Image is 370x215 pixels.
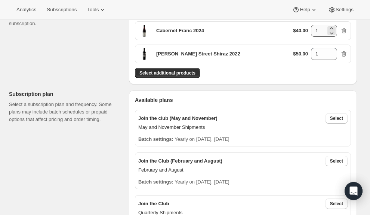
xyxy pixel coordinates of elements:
p: May and November Shipments [138,124,348,131]
p: Join the Club [138,200,169,208]
span: Batch settings: [138,136,173,142]
span: Batch settings: [138,179,173,185]
button: Select [326,199,348,209]
p: Join the Club (February and August) [138,157,222,165]
span: Yearly on [DATE], [DATE] [175,179,229,185]
span: Select [330,158,343,164]
span: Select [330,201,343,207]
button: Select [326,156,348,166]
span: Subscriptions [47,7,77,13]
p: Choose the products or bundles to include in this subscription. [9,12,123,27]
p: $50.00 [293,50,308,58]
span: Tools [87,7,99,13]
p: Subscription plan [9,90,123,98]
span: Default Title [138,48,150,60]
span: Settings [336,7,354,13]
span: Default Title [138,25,150,37]
p: Cabernet Franc 2024 [156,27,204,34]
span: Help [300,7,310,13]
span: Analytics [16,7,36,13]
p: February and August [138,166,348,174]
p: $40.00 [293,27,308,34]
p: Join the club (May and November) [138,115,218,122]
button: Subscriptions [42,4,81,15]
button: Select [326,113,348,124]
span: Yearly on [DATE], [DATE] [175,136,229,142]
span: Available plans [135,96,173,104]
span: Select additional products [139,70,195,76]
button: Help [288,4,322,15]
button: Analytics [12,4,41,15]
span: Select [330,115,343,121]
button: Tools [83,4,111,15]
p: Select a subscription plan and frequency. Some plans may include batch schedules or prepaid optio... [9,101,123,123]
p: [PERSON_NAME] Street Shiraz 2022 [156,50,240,58]
button: Settings [324,4,358,15]
div: Open Intercom Messenger [345,182,363,200]
button: Select additional products [135,68,200,78]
